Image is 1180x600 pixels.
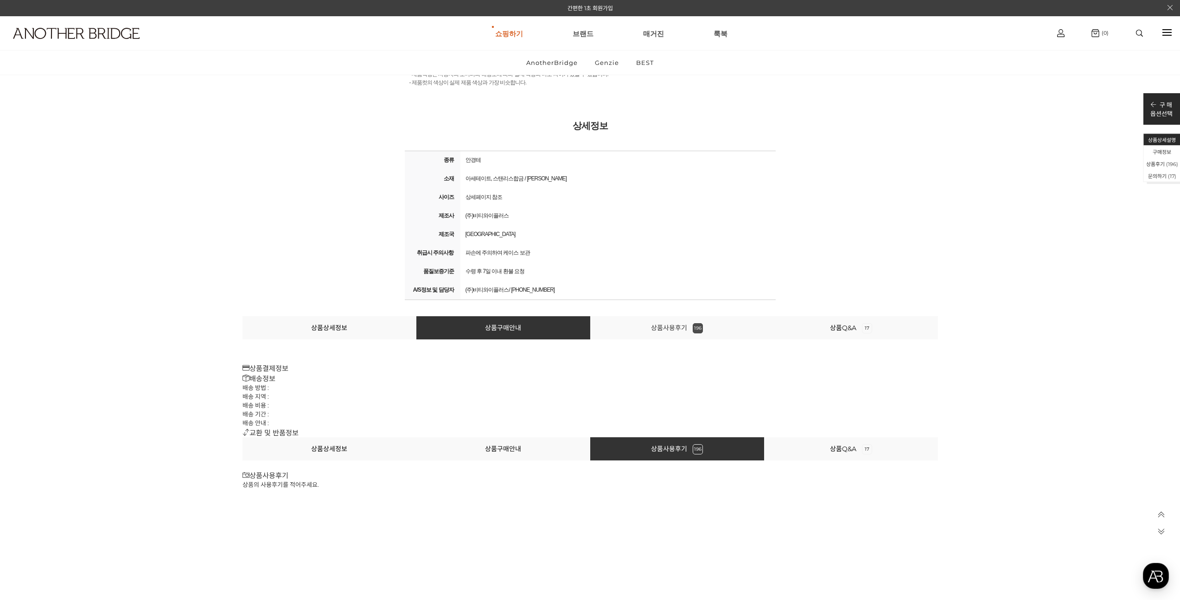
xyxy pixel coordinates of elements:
strong: 소재 [407,173,458,184]
a: 상품구매안내 [485,445,521,453]
h3: 상품사용후기 [242,470,938,480]
p: 옵션선택 [1150,109,1173,118]
li: 배송 지역 : [242,392,938,401]
div: 수령 후 7일 이내 환불 요청 [463,265,773,278]
span: 17 [862,323,872,333]
span: 홈 [29,308,35,315]
strong: 품질보증기준 [407,266,458,276]
strong: 취급시 주의사항 [407,248,458,258]
div: 안경테 [463,153,773,166]
li: 배송 방법 : [242,383,938,392]
a: 상품상세정보 [311,445,347,453]
span: 196 [693,444,703,454]
a: 상품구매안내 [485,324,521,332]
a: 상품Q&A [830,445,872,453]
li: 배송 비용 : [242,401,938,409]
strong: 사이즈 [407,192,458,202]
div: 상세페이지 참조 [463,191,773,204]
strong: 제조국 [407,229,458,239]
a: 설정 [120,294,178,317]
div: [GEOGRAPHIC_DATA] [463,228,773,241]
span: 설정 [143,308,154,315]
h3: 상품결제정보 [242,363,938,373]
a: Genzie [587,51,627,75]
h3: 교환 및 반품정보 [242,427,938,437]
div: - 제품색상은 사용자의 모니터의 해상도에 따라 실제 색상과 다소 차이가 있을 수 있습니다. - 제품컷의 색상이 실제 제품 색상과 가장 비슷합니다. [405,63,776,94]
h3: 배송정보 [242,373,938,383]
a: 상품사용후기 [651,445,703,453]
a: 대화 [61,294,120,317]
p: 구 매 [1150,100,1173,109]
a: AnotherBridge [518,51,586,75]
a: 간편한 1초 회원가입 [568,5,613,12]
strong: 종류 [407,155,458,165]
span: (0) [1099,30,1109,36]
span: 상세정보 [573,121,608,131]
span: 대화 [85,308,96,316]
span: 17 [862,444,872,454]
img: cart [1057,29,1065,37]
img: logo [13,28,140,39]
img: cart [1091,29,1099,37]
strong: A/S정보 및 담당자 [407,285,458,295]
li: 배송 안내 : [242,418,938,427]
a: logo [5,28,182,62]
a: 룩북 [714,17,727,50]
a: BEST [628,51,662,75]
a: 쇼핑하기 [495,17,523,50]
p: 상품의 사용후기를 적어주세요. [242,480,938,489]
a: 상품Q&A [830,324,872,332]
li: 배송 기간 : [242,409,938,418]
img: search [1136,30,1143,37]
a: 홈 [3,294,61,317]
div: 파손에 주의하여 케이스 보관 [463,246,773,259]
div: 아세테이트, 스탠리스합금 / [PERSON_NAME] [463,172,773,185]
span: 196 [1168,161,1176,167]
span: 196 [693,323,703,333]
a: 상품상세정보 [311,324,347,332]
a: 매거진 [643,17,664,50]
div: (주)비티와이플러스/ [PHONE_NUMBER] [463,283,773,296]
strong: 제조사 [407,211,458,221]
a: (0) [1091,29,1109,37]
a: 상품사용후기 [651,324,703,332]
a: 브랜드 [573,17,593,50]
div: (주)비티와이플러스 [463,209,773,222]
